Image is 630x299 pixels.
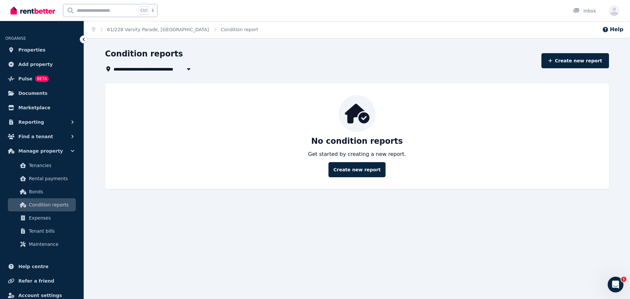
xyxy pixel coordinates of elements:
span: Find a tenant [18,133,53,140]
span: Documents [18,89,48,97]
a: Help centre [5,260,78,273]
p: No condition reports [311,136,403,146]
button: Manage property [5,144,78,158]
span: Condition report [221,26,258,33]
a: PulseBETA [5,72,78,85]
span: 1 [621,277,626,282]
span: Tenancies [29,161,73,169]
span: ORGANISE [5,36,26,41]
a: 61/228 Varsity Parade, [GEOGRAPHIC_DATA] [107,27,209,32]
button: Find a tenant [5,130,78,143]
span: Reporting [18,118,44,126]
a: Add property [5,58,78,71]
a: Maintenance [8,238,76,251]
span: Maintenance [29,240,73,248]
a: Expenses [8,211,76,224]
a: Tenancies [8,159,76,172]
a: Bonds [8,185,76,198]
a: Create new report [328,162,386,177]
div: Inbox [573,8,596,14]
img: RentBetter [10,6,55,15]
a: Rental payments [8,172,76,185]
span: Pulse [18,75,32,83]
a: Properties [5,43,78,56]
nav: Breadcrumb [84,21,266,38]
button: Help [602,26,623,33]
a: Condition reports [8,198,76,211]
a: Marketplace [5,101,78,114]
h1: Condition reports [105,49,183,59]
button: Reporting [5,116,78,129]
span: Properties [18,46,46,54]
span: Add property [18,60,53,68]
span: Refer a friend [18,277,54,285]
span: Rental payments [29,175,73,182]
span: Condition reports [29,201,73,209]
a: Documents [5,87,78,100]
p: Get started by creating a new report. [308,150,406,158]
a: Refer a friend [5,274,78,288]
a: Create new report [541,53,609,68]
span: k [152,8,154,13]
span: Ctrl [139,6,149,15]
span: Expenses [29,214,73,222]
span: Help centre [18,263,49,270]
span: Tenant bills [29,227,73,235]
span: Marketplace [18,104,50,112]
iframe: Intercom live chat [608,277,623,292]
span: Bonds [29,188,73,196]
span: Manage property [18,147,63,155]
a: Tenant bills [8,224,76,238]
span: BETA [35,75,49,82]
